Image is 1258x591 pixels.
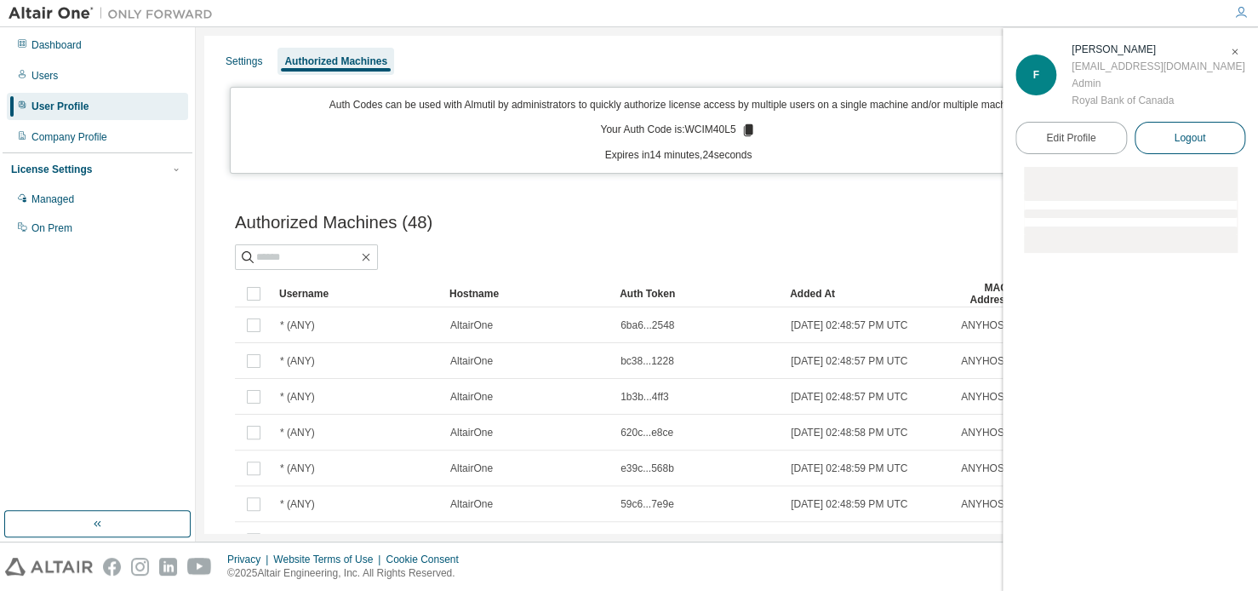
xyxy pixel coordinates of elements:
span: ANYHOST [961,462,1010,475]
span: 6ba6...2548 [620,318,674,332]
p: Your Auth Code is: WCIM40L5 [600,123,756,138]
div: Company Profile [31,130,107,144]
div: Cookie Consent [386,553,468,566]
span: Logout [1174,129,1205,146]
span: * (ANY) [280,426,315,439]
span: [DATE] 02:48:57 PM UTC [791,354,907,368]
span: 59c6...7e9e [620,497,674,511]
div: Privacy [227,553,273,566]
span: AltairOne [450,497,493,511]
span: [DATE] 02:48:59 PM UTC [791,497,907,511]
span: [DATE] 02:48:59 PM UTC [791,462,907,475]
div: MAC Addresses [960,280,1032,307]
span: [DATE] 02:48:57 PM UTC [791,390,907,404]
button: Logout [1135,122,1246,154]
span: * (ANY) [280,318,315,332]
span: AltairOne [450,354,493,368]
span: e39c...568b [620,462,674,475]
span: Authorized Machines (48) [235,213,432,232]
img: instagram.svg [131,558,149,576]
span: ANYHOST [961,497,1010,511]
span: ANYHOST [961,318,1010,332]
span: * (ANY) [280,497,315,511]
span: Edit Profile [1046,131,1095,145]
img: altair_logo.svg [5,558,93,576]
div: Users [31,69,58,83]
span: * (ANY) [280,354,315,368]
span: AltairOne [450,318,493,332]
span: [DATE] 02:48:58 PM UTC [791,426,907,439]
div: Added At [790,280,946,307]
span: AltairOne [450,426,493,439]
div: Managed [31,192,74,206]
div: Username [279,280,436,307]
div: Auth Token [620,280,776,307]
p: Auth Codes can be used with Almutil by administrators to quickly authorize license access by mult... [241,98,1116,112]
span: AltairOne [450,390,493,404]
p: Expires in 14 minutes, 24 seconds [241,148,1116,163]
span: 1b3b...4ff3 [620,390,669,404]
span: 620c...e8ce [620,426,673,439]
div: Settings [226,55,262,68]
div: Hostname [449,280,606,307]
span: AltairOne [450,462,493,475]
span: ANYHOST [961,354,1010,368]
img: Altair One [9,5,221,22]
span: * (ANY) [280,462,315,475]
div: Royal Bank of Canada [1072,92,1244,109]
span: * (ANY) [280,390,315,404]
div: [EMAIL_ADDRESS][DOMAIN_NAME] [1072,58,1244,75]
span: ANYHOST [961,426,1010,439]
p: © 2025 Altair Engineering, Inc. All Rights Reserved. [227,566,469,581]
div: Authorized Machines [284,55,387,68]
div: User Profile [31,100,89,113]
img: facebook.svg [103,558,121,576]
div: On Prem [31,221,72,235]
div: Farah Panthakee [1072,41,1244,58]
span: bc38...1228 [620,354,674,368]
img: youtube.svg [187,558,212,576]
div: License Settings [11,163,92,176]
span: F [1032,69,1038,81]
div: Dashboard [31,38,82,52]
img: linkedin.svg [159,558,177,576]
span: ANYHOST [961,390,1010,404]
div: Admin [1072,75,1244,92]
span: [DATE] 02:48:57 PM UTC [791,318,907,332]
a: Edit Profile [1015,122,1127,154]
div: Website Terms of Use [273,553,386,566]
